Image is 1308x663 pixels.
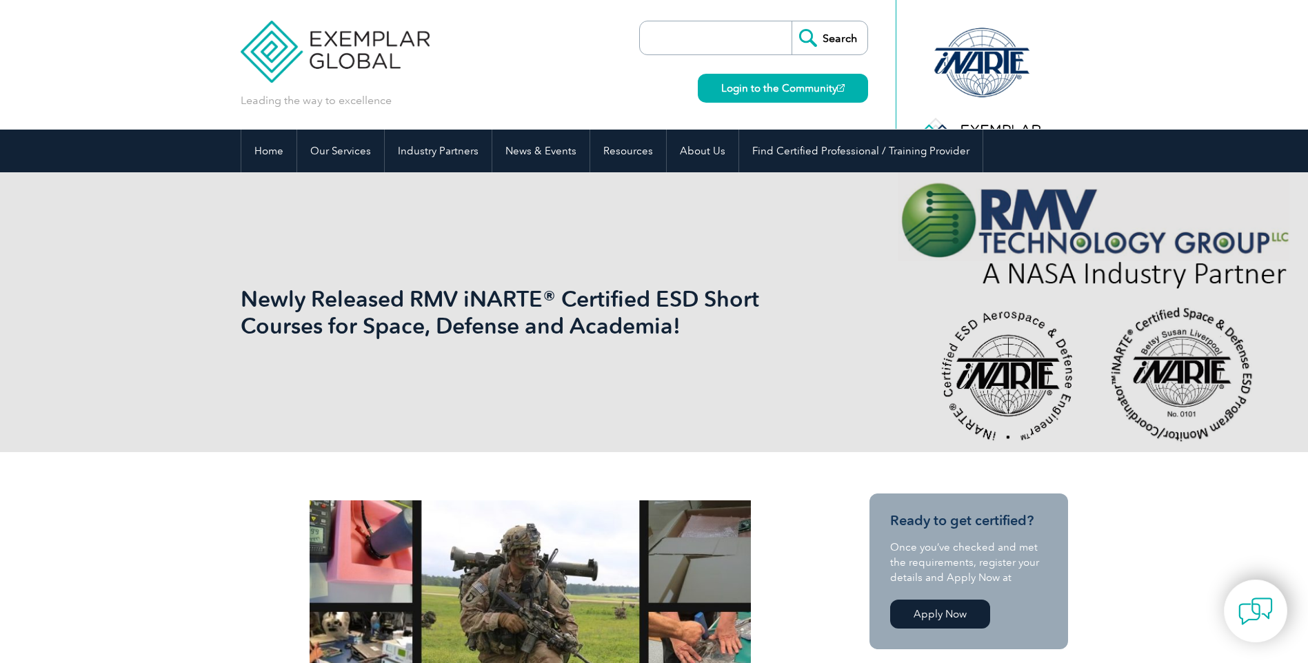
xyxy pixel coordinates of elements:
h1: Newly Released RMV iNARTE® Certified ESD Short Courses for Space, Defense and Academia! [241,285,770,339]
p: Leading the way to excellence [241,93,392,108]
a: Apply Now [890,600,990,629]
a: Our Services [297,130,384,172]
a: Industry Partners [385,130,492,172]
input: Search [792,21,867,54]
a: Resources [590,130,666,172]
img: contact-chat.png [1238,594,1273,629]
a: News & Events [492,130,590,172]
a: Login to the Community [698,74,868,103]
h3: Ready to get certified? [890,512,1047,529]
p: Once you’ve checked and met the requirements, register your details and Apply Now at [890,540,1047,585]
a: Home [241,130,296,172]
img: open_square.png [837,84,845,92]
a: Find Certified Professional / Training Provider [739,130,983,172]
a: About Us [667,130,738,172]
